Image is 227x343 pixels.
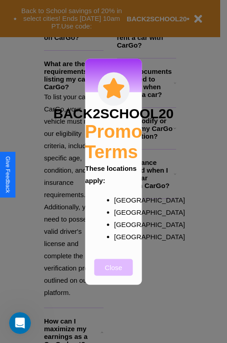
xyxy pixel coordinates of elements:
button: Close [94,259,133,275]
iframe: Intercom live chat [9,312,31,334]
p: [GEOGRAPHIC_DATA] [114,218,131,230]
h3: BACK2SCHOOL20 [53,106,173,121]
b: These locations apply: [85,164,137,184]
div: Give Feedback [5,156,11,193]
p: [GEOGRAPHIC_DATA] [114,230,131,242]
p: [GEOGRAPHIC_DATA] [114,206,131,218]
p: [GEOGRAPHIC_DATA] [114,193,131,206]
h2: Promo Terms [85,121,143,162]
